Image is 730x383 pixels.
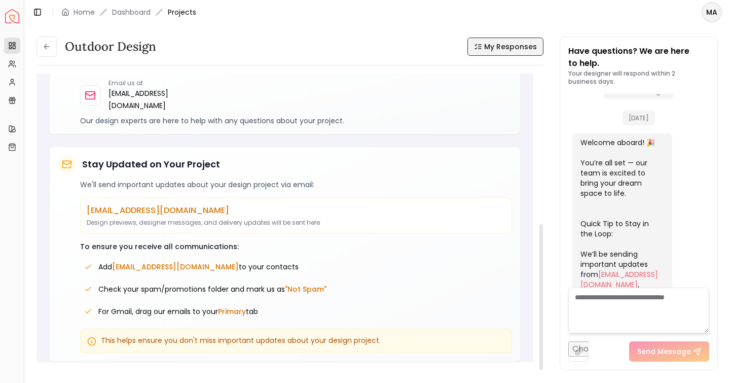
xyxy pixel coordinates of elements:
[108,87,176,112] a: [EMAIL_ADDRESS][DOMAIN_NAME]
[65,39,156,55] h3: Outdoor design
[82,157,220,171] h5: Stay Updated on Your Project
[112,7,151,17] a: Dashboard
[218,306,246,317] span: Primary
[702,2,722,22] button: MA
[285,284,326,294] span: "Not Spam"
[568,69,709,86] p: Your designer will respond within 2 business days.
[98,262,299,272] span: Add to your contacts
[467,38,543,56] button: My Responses
[74,7,95,17] a: Home
[568,45,709,69] p: Have questions? We are here to help.
[580,269,658,290] a: [EMAIL_ADDRESS][DOMAIN_NAME]
[98,306,258,317] span: For Gmail, drag our emails to your tab
[80,116,512,126] p: Our design experts are here to help with any questions about your project.
[80,180,512,190] p: We'll send important updates about your design project via email:
[80,241,512,252] p: To ensure you receive all communications:
[5,9,19,23] img: Spacejoy Logo
[5,9,19,23] a: Spacejoy
[98,284,326,294] span: Check your spam/promotions folder and mark us as
[108,79,176,87] p: Email us at
[87,219,505,227] p: Design previews, designer messages, and delivery updates will be sent here
[61,7,196,17] nav: breadcrumb
[484,42,537,52] span: My Responses
[112,262,239,272] span: [EMAIL_ADDRESS][DOMAIN_NAME]
[101,335,381,345] span: This helps ensure you don't miss important updates about your design project.
[623,111,655,125] span: [DATE]
[87,204,505,217] p: [EMAIL_ADDRESS][DOMAIN_NAME]
[703,3,721,21] span: MA
[168,7,196,17] span: Projects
